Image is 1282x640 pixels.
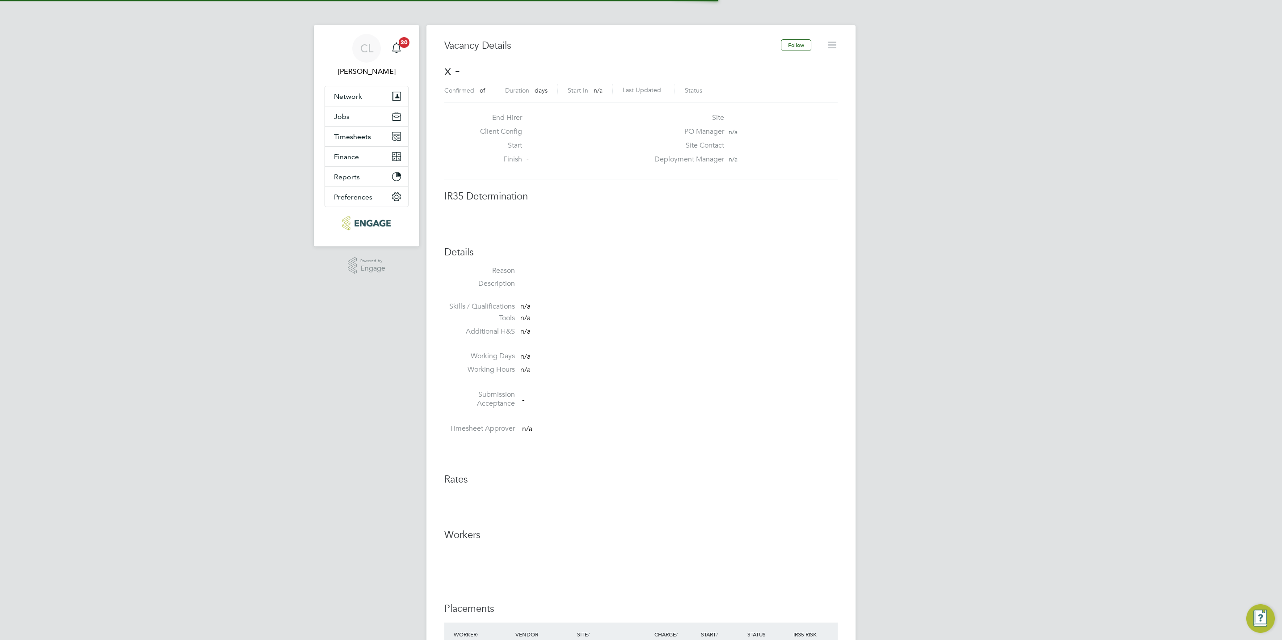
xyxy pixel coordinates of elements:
button: Finance [325,147,408,166]
a: Powered byEngage [348,257,386,274]
span: n/a [729,128,738,136]
span: n/a [520,352,531,361]
span: 20 [399,37,409,48]
label: Additional H&S [444,327,515,336]
label: Start [473,141,522,150]
label: Submission Acceptance [444,390,515,409]
span: Jobs [334,112,350,121]
button: Jobs [325,106,408,126]
label: Timesheet Approver [444,424,515,433]
span: Network [334,92,362,101]
button: Network [325,86,408,106]
span: Chloe Lyons [325,66,409,77]
span: Engage [360,265,385,272]
label: Confirmed [444,86,474,94]
label: Description [444,279,515,288]
nav: Main navigation [314,25,419,246]
span: n/a [520,302,531,311]
span: days [535,86,548,94]
label: Deployment Manager [649,155,724,164]
span: n/a [520,365,531,374]
a: CL[PERSON_NAME] [325,34,409,77]
span: of [480,86,485,94]
span: - [527,155,529,163]
button: Reports [325,167,408,186]
span: n/a [520,314,531,322]
label: Start In [568,86,588,94]
span: n/a [594,86,603,94]
span: n/a [520,327,531,336]
button: Timesheets [325,127,408,146]
h3: Rates [444,473,838,486]
span: Reports [334,173,360,181]
label: Site Contact [649,141,724,150]
span: - [522,395,524,404]
label: PO Manager [649,127,724,136]
h3: Details [444,246,838,259]
a: Go to home page [325,216,409,230]
label: Working Days [444,352,515,361]
span: Finance [334,153,359,161]
button: Preferences [325,187,408,207]
label: Tools [444,314,515,323]
label: Status [685,86,702,94]
span: CL [360,42,373,54]
label: Duration [505,86,529,94]
a: 20 [388,34,405,63]
h3: Vacancy Details [444,39,781,52]
button: Follow [781,39,811,51]
span: - [527,141,529,149]
h3: IR35 Determination [444,190,838,203]
label: Client Config [473,127,522,136]
button: Engage Resource Center [1246,604,1275,633]
span: x - [444,62,460,79]
img: protechltd-logo-retina.png [342,216,390,230]
span: Timesheets [334,132,371,141]
h3: Placements [444,602,838,615]
h3: Workers [444,529,838,542]
span: n/a [522,424,532,433]
label: Skills / Qualifications [444,302,515,311]
span: n/a [729,155,738,163]
label: Finish [473,155,522,164]
label: Site [649,113,724,123]
label: Last Updated [623,86,661,94]
label: Reason [444,266,515,275]
label: End Hirer [473,113,522,123]
span: Preferences [334,193,372,201]
label: Working Hours [444,365,515,374]
span: Powered by [360,257,385,265]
